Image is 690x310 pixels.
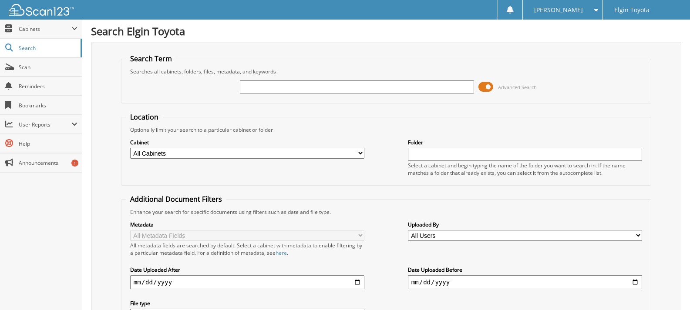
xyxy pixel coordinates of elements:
label: Cabinet [130,139,364,146]
span: Bookmarks [19,102,77,109]
legend: Additional Document Filters [126,194,226,204]
label: File type [130,300,364,307]
span: Advanced Search [498,84,537,90]
a: here [276,249,287,257]
span: [PERSON_NAME] [534,7,583,13]
span: Announcements [19,159,77,167]
label: Date Uploaded After [130,266,364,273]
div: All metadata fields are searched by default. Select a cabinet with metadata to enable filtering b... [130,242,364,257]
legend: Search Term [126,54,176,63]
legend: Location [126,112,163,122]
label: Date Uploaded Before [408,266,642,273]
div: 1 [71,160,78,167]
div: Select a cabinet and begin typing the name of the folder you want to search in. If the name match... [408,162,642,177]
span: Scan [19,63,77,71]
span: Elgin Toyota [614,7,650,13]
img: scan123-logo-white.svg [9,4,74,16]
div: Searches all cabinets, folders, files, metadata, and keywords [126,68,646,75]
input: start [130,275,364,289]
div: Optionally limit your search to a particular cabinet or folder [126,126,646,133]
label: Metadata [130,221,364,228]
span: Help [19,140,77,147]
div: Enhance your search for specific documents using filters such as date and file type. [126,208,646,216]
span: Search [19,44,76,52]
input: end [408,275,642,289]
label: Folder [408,139,642,146]
span: Cabinets [19,25,71,33]
h1: Search Elgin Toyota [91,24,681,38]
span: User Reports [19,121,71,128]
span: Reminders [19,83,77,90]
label: Uploaded By [408,221,642,228]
